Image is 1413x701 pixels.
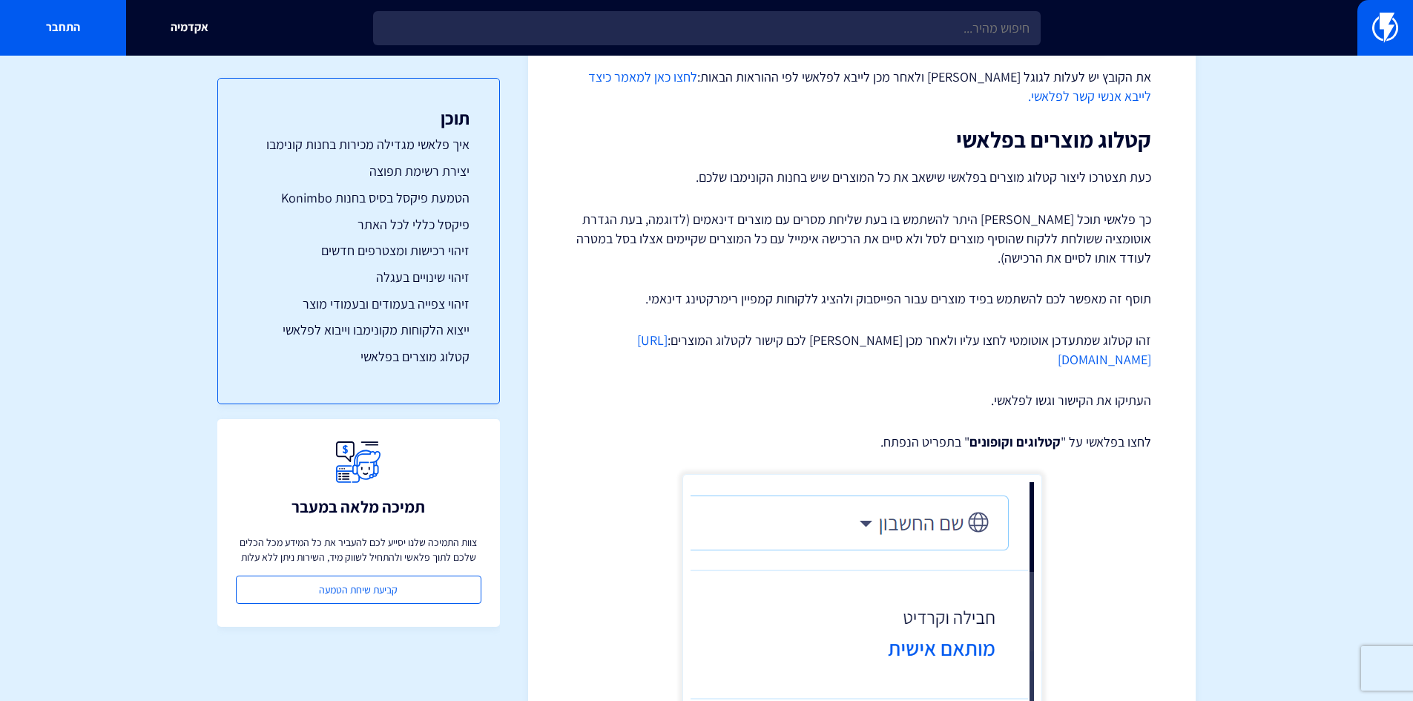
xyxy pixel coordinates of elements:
[573,68,1151,105] p: את הקובץ יש לעלות לגוגל [PERSON_NAME] ולאחר מכן לייבא לפלאשי לפי ההוראות הבאות:
[248,162,470,181] a: יצירת רשימת תפוצה
[248,268,470,287] a: זיהוי שינויים בעגלה
[969,433,1061,450] strong: קטלוגים וקופונים
[248,294,470,314] a: זיהוי צפייה בעמודים ובעמודי מוצר
[248,188,470,208] a: הטמעת פיקסל בסיס בחנות Konimbo
[573,331,1151,369] p: זהו קטלוג שמתעדכן אוטומטי לחצו עליו ולאחר מכן [PERSON_NAME] לכם קישור לקטלוג המוצרים:
[248,347,470,366] a: קטלוג מוצרים בפלאשי
[248,320,470,340] a: ייצוא הלקוחות מקונימבו וייבוא לפלאשי
[588,68,1151,105] a: לחצו כאן למאמר כיצד לייבא אנשי קשר לפלאשי.
[573,210,1151,267] p: כך פלאשי תוכל [PERSON_NAME] היתר להשתמש בו בעת שליחת מסרים עם מוצרים דינאמים (לדוגמה, בעת הגדרת א...
[236,535,481,565] p: צוות התמיכה שלנו יסייע לכם להעביר את כל המידע מכל הכלים שלכם לתוך פלאשי ולהתחיל לשווק מיד, השירות...
[248,215,470,234] a: פיקסל כללי לכל האתר
[573,432,1151,452] p: לחצו בפלאשי על " " בתפריט הנפתח.
[248,108,470,128] h3: תוכן
[248,135,470,154] a: איך פלאשי מגדילה מכירות בחנות קונימבו
[573,289,1151,309] p: תוסף זה מאפשר לכם להשתמש בפיד מוצרים עבור הפייסבוק ולהציג ללקוחות קמפיין רימרקטינג דינאמי.
[573,391,1151,410] p: העתיקו את הקישור וגשו לפלאשי.
[573,128,1151,152] h2: קטלוג מוצרים בפלאשי
[637,332,1151,368] a: [URL][DOMAIN_NAME]
[248,241,470,260] a: זיהוי רכישות ומצטרפים חדשים
[373,11,1041,45] input: חיפוש מהיר...
[573,167,1151,188] p: כעת תצטרכו ליצור קטלוג מוצרים בפלאשי שישאב את כל המוצרים שיש בחנות הקונימבו שלכם.
[236,576,481,604] a: קביעת שיחת הטמעה
[292,498,425,516] h3: תמיכה מלאה במעבר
